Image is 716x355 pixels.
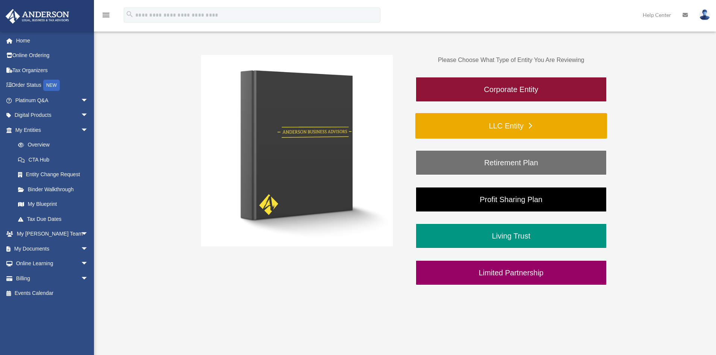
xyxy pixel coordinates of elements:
[11,152,100,167] a: CTA Hub
[81,227,96,242] span: arrow_drop_down
[43,80,60,91] div: NEW
[11,137,100,153] a: Overview
[81,271,96,286] span: arrow_drop_down
[415,113,607,139] a: LLC Entity
[415,77,607,102] a: Corporate Entity
[5,108,100,123] a: Digital Productsarrow_drop_down
[415,223,607,249] a: Living Trust
[5,63,100,78] a: Tax Organizers
[5,78,100,93] a: Order StatusNEW
[5,271,100,286] a: Billingarrow_drop_down
[11,197,100,212] a: My Blueprint
[5,33,100,48] a: Home
[5,256,100,271] a: Online Learningarrow_drop_down
[81,93,96,108] span: arrow_drop_down
[415,150,607,175] a: Retirement Plan
[5,241,100,256] a: My Documentsarrow_drop_down
[81,256,96,272] span: arrow_drop_down
[3,9,71,24] img: Anderson Advisors Platinum Portal
[11,167,100,182] a: Entity Change Request
[81,241,96,257] span: arrow_drop_down
[101,13,111,20] a: menu
[415,187,607,212] a: Profit Sharing Plan
[5,48,100,63] a: Online Ordering
[5,122,100,137] a: My Entitiesarrow_drop_down
[699,9,710,20] img: User Pic
[5,93,100,108] a: Platinum Q&Aarrow_drop_down
[101,11,111,20] i: menu
[11,182,96,197] a: Binder Walkthrough
[415,55,607,65] p: Please Choose What Type of Entity You Are Reviewing
[81,108,96,123] span: arrow_drop_down
[11,211,100,227] a: Tax Due Dates
[415,260,607,286] a: Limited Partnership
[126,10,134,18] i: search
[5,286,100,301] a: Events Calendar
[5,227,100,242] a: My [PERSON_NAME] Teamarrow_drop_down
[81,122,96,138] span: arrow_drop_down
